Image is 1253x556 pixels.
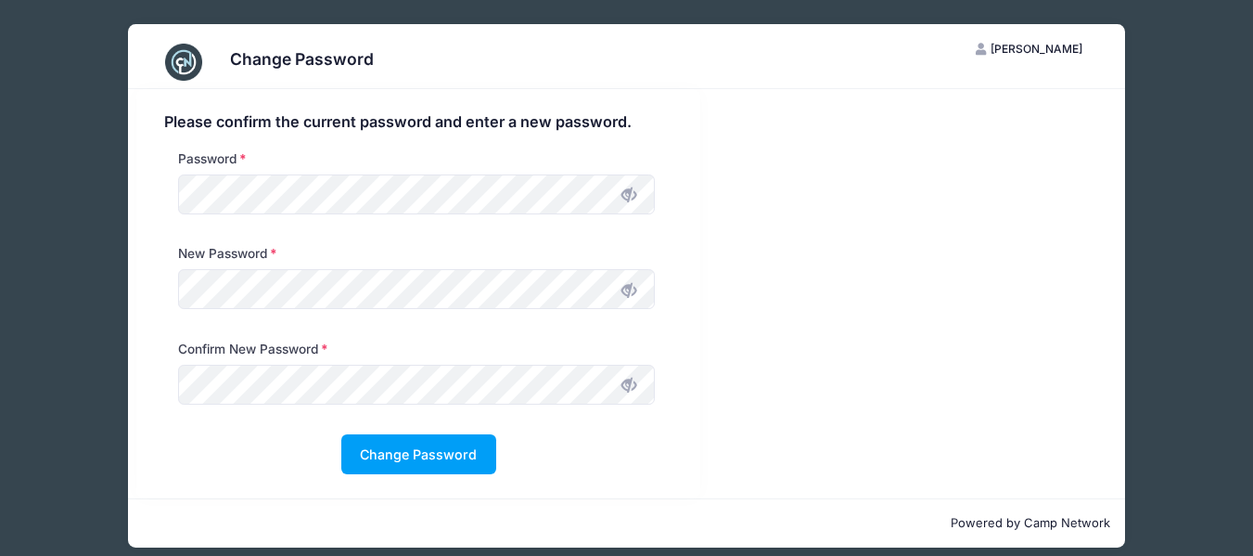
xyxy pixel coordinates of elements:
[341,434,496,474] button: Change Password
[230,49,374,69] h3: Change Password
[991,42,1082,56] span: [PERSON_NAME]
[178,340,328,358] label: Confirm New Password
[164,113,674,132] h4: Please confirm the current password and enter a new password.
[165,44,202,81] img: CampNetwork
[959,33,1098,65] button: [PERSON_NAME]
[178,149,247,168] label: Password
[178,244,277,263] label: New Password
[143,514,1110,533] p: Powered by Camp Network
